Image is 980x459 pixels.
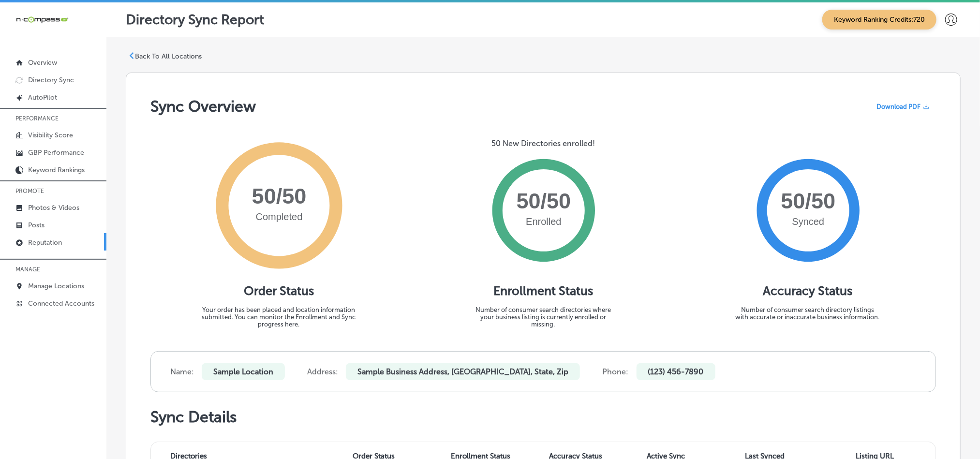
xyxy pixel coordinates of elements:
p: Posts [28,221,45,229]
p: Visibility Score [28,131,73,139]
span: Download PDF [876,103,921,110]
label: Name: [170,367,194,376]
h1: Sync Overview [150,97,256,116]
p: Keyword Rankings [28,166,85,174]
p: Directory Sync Report [126,12,264,28]
p: 50 New Directories enrolled! [491,139,595,148]
p: AutoPilot [28,93,57,102]
p: Your order has been placed and location information submitted. You can monitor the Enrollment and... [194,306,363,328]
p: Overview [28,59,57,67]
a: Back To All Locations [128,52,202,61]
p: GBP Performance [28,148,84,157]
p: Sample Location [202,363,285,380]
p: Sample Business Address, [GEOGRAPHIC_DATA], State, Zip [346,363,580,380]
label: Phone: [603,367,629,376]
p: Back To All Locations [135,52,202,60]
h1: Enrollment Status [493,283,593,298]
p: Photos & Videos [28,204,79,212]
p: Connected Accounts [28,299,94,308]
p: Number of consumer search directory listings with accurate or inaccurate business information. [735,306,880,321]
h1: Order Status [244,283,314,298]
label: Address: [307,367,338,376]
img: 660ab0bf-5cc7-4cb8-ba1c-48b5ae0f18e60NCTV_CLogo_TV_Black_-500x88.png [15,15,69,24]
span: Keyword Ranking Credits: 720 [822,10,936,30]
p: (123) 456-7890 [637,363,715,380]
p: Directory Sync [28,76,74,84]
p: Manage Locations [28,282,84,290]
h1: Accuracy Status [763,283,852,298]
p: Reputation [28,238,62,247]
h1: Sync Details [150,408,936,426]
p: Number of consumer search directories where your business listing is currently enrolled or missing. [471,306,616,328]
